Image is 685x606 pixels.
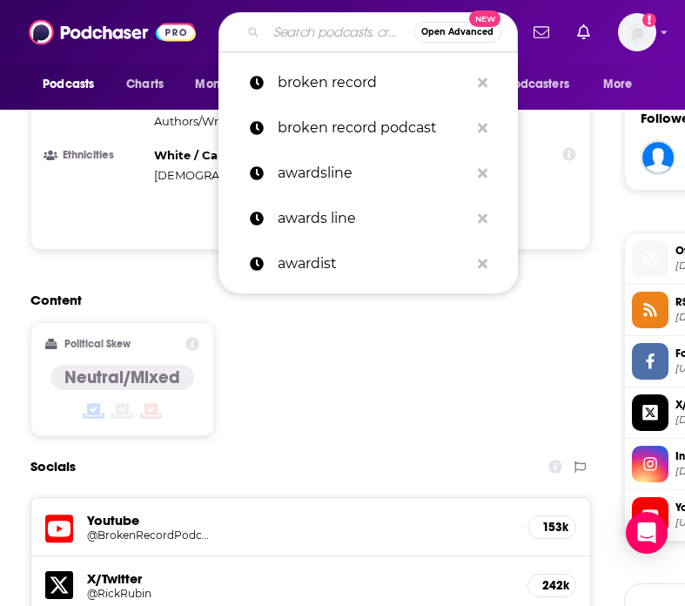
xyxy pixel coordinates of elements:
button: Open AdvancedNew [413,22,501,43]
p: broken record podcast [278,105,469,151]
img: User Profile [618,13,656,51]
a: Charts [115,68,174,101]
span: , [154,165,292,185]
span: [DEMOGRAPHIC_DATA] [154,168,289,182]
h5: 242k [542,578,561,593]
h3: Ethnicities [45,150,147,161]
h5: X/Twitter [87,570,514,587]
h2: Political Skew [64,338,131,350]
span: For Podcasters [486,72,569,97]
span: , [154,111,245,131]
h4: Neutral/Mixed [64,367,180,388]
p: awardist [278,241,469,286]
a: awards line [218,196,518,241]
h5: 153k [542,520,561,535]
span: Monitoring [195,72,257,97]
p: awards line [278,196,469,241]
span: White / Caucasian [154,148,264,162]
a: Show notifications dropdown [570,17,597,47]
button: open menu [183,68,279,101]
p: awardsline [278,151,469,196]
a: awardist [218,241,518,286]
span: Authors/Writers [154,114,243,128]
input: Search podcasts, credits, & more... [266,18,413,46]
span: New [469,10,500,27]
div: Search podcasts, credits, & more... [218,12,518,52]
a: awardsline [218,151,518,196]
span: More [603,72,633,97]
p: broken record [278,60,469,105]
h5: @RickRubin [87,587,212,600]
button: open menu [474,68,594,101]
a: @RickRubin [87,587,514,600]
button: open menu [30,68,117,101]
a: Show notifications dropdown [527,17,556,47]
span: , [154,145,266,165]
h5: @BrokenRecordPodcast [87,529,212,542]
span: Logged in as VHannley [618,13,656,51]
svg: Add a profile image [642,13,656,27]
button: Show profile menu [618,13,656,51]
button: Show More [45,203,576,235]
img: Podchaser - Follow, Share and Rate Podcasts [29,16,196,49]
h2: Socials [30,450,76,483]
a: broken record podcast [218,105,518,151]
img: northernwish [641,140,675,175]
span: Charts [126,72,164,97]
span: Podcasts [43,72,94,97]
span: Open Advanced [421,28,494,37]
h5: Youtube [87,512,514,529]
a: @BrokenRecordPodcast [87,529,514,542]
h2: Content [30,292,577,308]
a: broken record [218,60,518,105]
div: Open Intercom Messenger [626,512,668,554]
button: open menu [591,68,655,101]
